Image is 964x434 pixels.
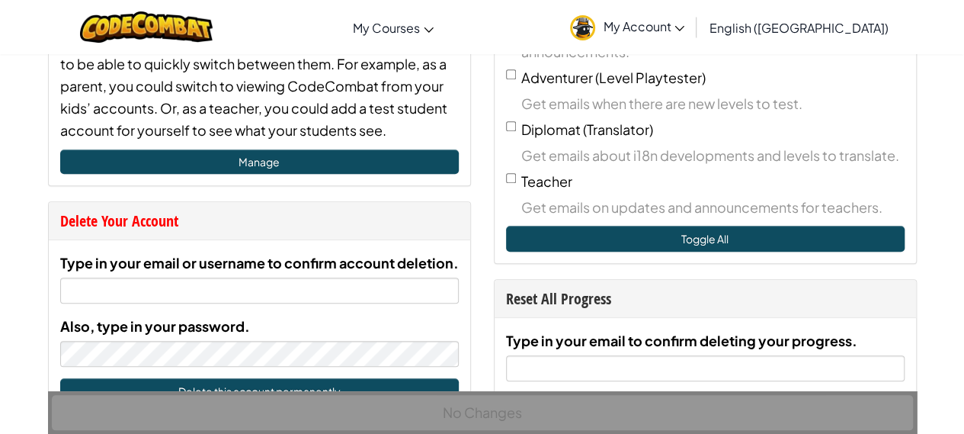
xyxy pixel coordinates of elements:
label: Also, type in your password. [60,315,250,337]
span: Teacher [521,172,572,190]
button: Delete this account permanently [60,378,459,404]
span: Get emails on updates and announcements for teachers. [521,196,905,218]
div: Add connections between different CodeCombat accounts to be able to quickly switch between them. ... [60,31,459,141]
a: My Account [562,3,692,51]
button: Toggle All [506,226,905,252]
img: CodeCombat logo [80,11,213,43]
span: My Account [603,18,684,34]
div: Delete Your Account [60,210,459,232]
label: Type in your email or username to confirm account deletion. [60,252,459,274]
span: My Courses [353,20,420,36]
span: Adventurer [521,69,593,86]
span: Get emails about i18n developments and levels to translate. [521,144,905,166]
div: Reset All Progress [506,288,905,310]
a: English ([GEOGRAPHIC_DATA]) [701,7,895,48]
label: Type in your email to confirm deleting your progress. [506,330,857,352]
img: avatar [570,15,595,40]
span: (Translator) [583,121,653,138]
a: Manage [60,149,459,174]
span: Get emails when there are new levels to test. [521,92,905,114]
span: Diplomat [521,121,581,138]
span: (Level Playtester) [595,69,706,86]
span: English ([GEOGRAPHIC_DATA]) [709,20,888,36]
a: My Courses [345,7,441,48]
